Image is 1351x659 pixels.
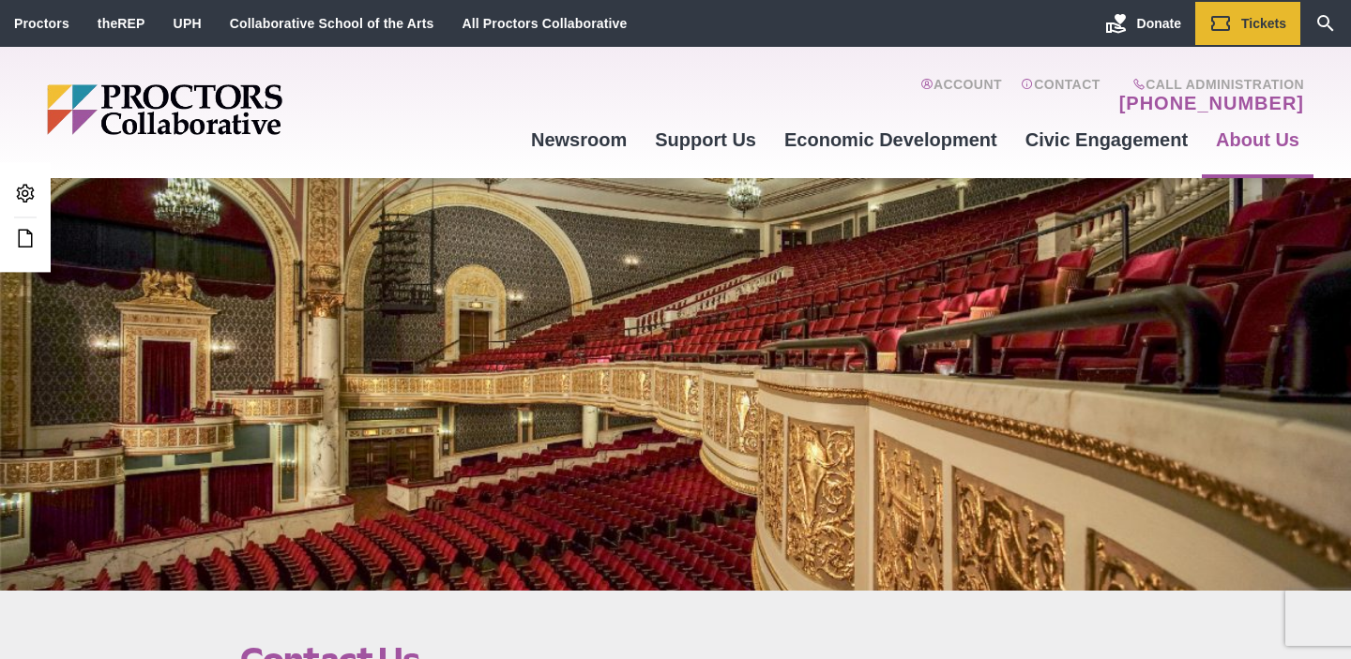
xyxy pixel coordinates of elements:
a: Edit this Post/Page [9,222,41,257]
span: Call Administration [1114,77,1304,92]
span: Donate [1137,16,1181,31]
a: Admin Area [9,177,41,212]
a: About Us [1202,114,1313,165]
a: UPH [174,16,202,31]
a: All Proctors Collaborative [462,16,627,31]
a: Search [1300,2,1351,45]
a: Contact [1021,77,1101,114]
a: Account [920,77,1002,114]
img: Proctors logo [47,84,427,135]
a: Civic Engagement [1011,114,1202,165]
a: Collaborative School of the Arts [230,16,434,31]
a: Tickets [1195,2,1300,45]
a: theREP [98,16,145,31]
a: Proctors [14,16,69,31]
span: Tickets [1241,16,1286,31]
a: Economic Development [770,114,1011,165]
a: Support Us [641,114,770,165]
a: [PHONE_NUMBER] [1119,92,1304,114]
a: Donate [1091,2,1195,45]
a: Newsroom [517,114,641,165]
